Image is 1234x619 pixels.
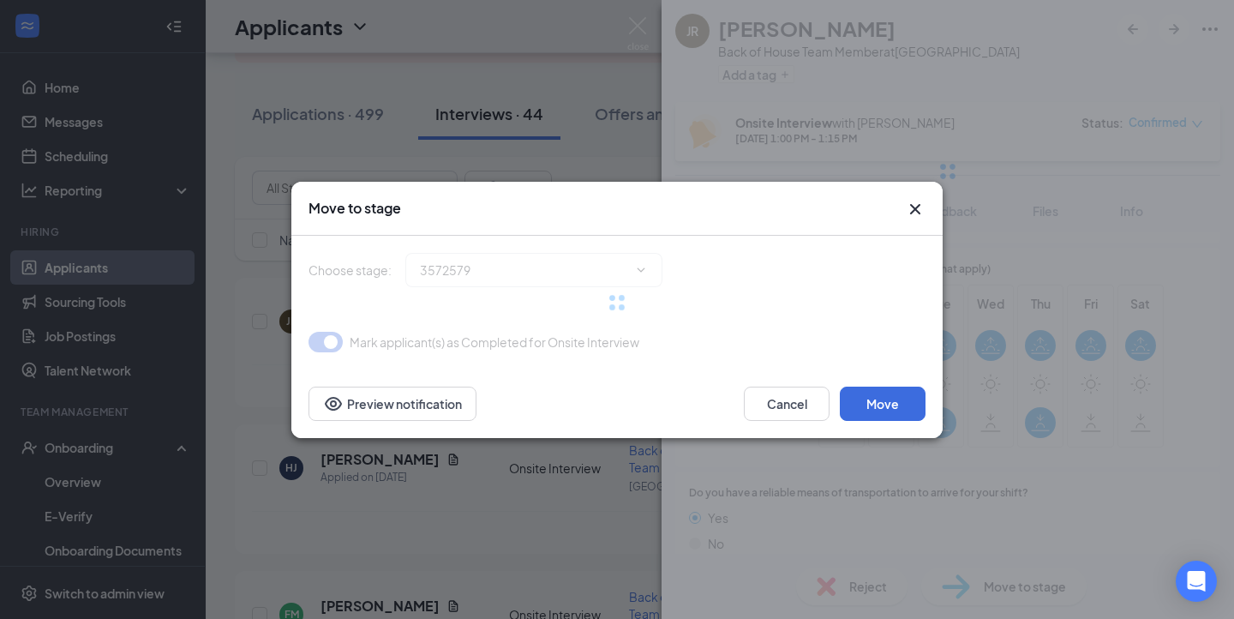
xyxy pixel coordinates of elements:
[1176,561,1217,602] div: Open Intercom Messenger
[323,394,344,414] svg: Eye
[308,387,476,421] button: Preview notificationEye
[744,387,830,421] button: Cancel
[905,199,925,219] button: Close
[840,387,925,421] button: Move
[905,199,925,219] svg: Cross
[308,199,401,218] h3: Move to stage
